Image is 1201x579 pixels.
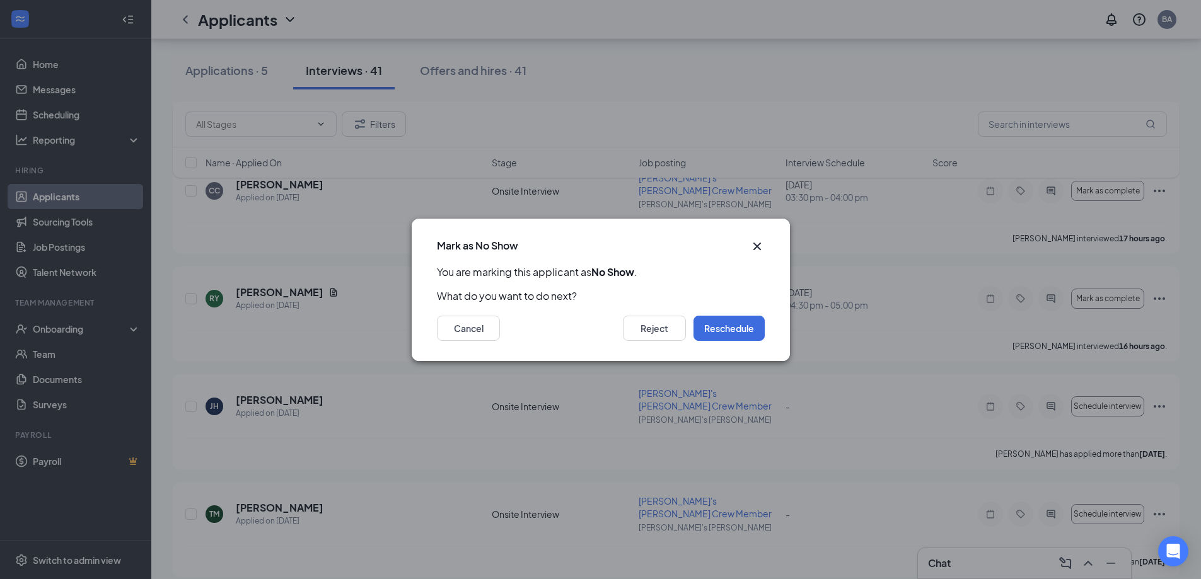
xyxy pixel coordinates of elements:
[437,239,518,253] h3: Mark as No Show
[1158,536,1188,566] div: Open Intercom Messenger
[591,265,634,278] b: No Show
[750,239,765,254] button: Close
[437,316,500,341] button: Cancel
[437,265,765,279] p: You are marking this applicant as .
[437,289,765,303] p: What do you want to do next?
[750,239,765,254] svg: Cross
[693,316,765,341] button: Reschedule
[623,316,686,341] button: Reject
